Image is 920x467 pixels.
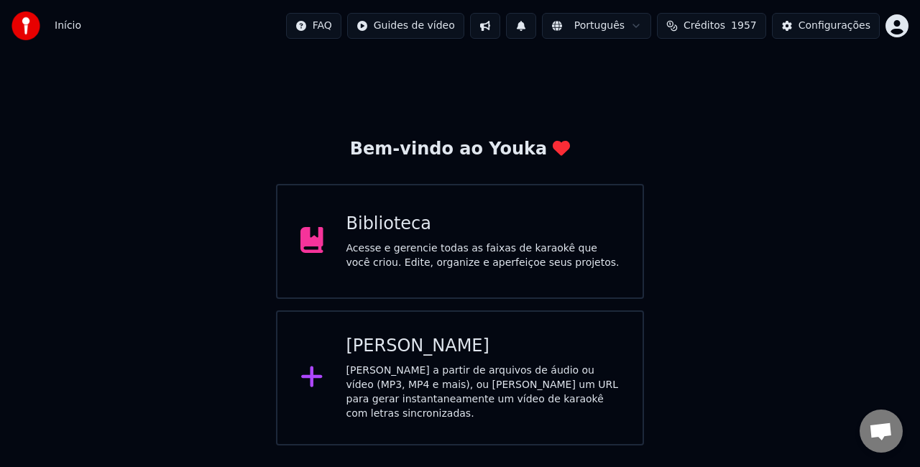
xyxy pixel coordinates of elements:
[799,19,870,33] div: Configurações
[346,241,620,270] div: Acesse e gerencie todas as faixas de karaokê que você criou. Edite, organize e aperfeiçoe seus pr...
[286,13,341,39] button: FAQ
[346,213,620,236] div: Biblioteca
[350,138,570,161] div: Bem-vindo ao Youka
[346,364,620,421] div: [PERSON_NAME] a partir de arquivos de áudio ou vídeo (MP3, MP4 e mais), ou [PERSON_NAME] um URL p...
[684,19,725,33] span: Créditos
[731,19,757,33] span: 1957
[346,335,620,358] div: [PERSON_NAME]
[772,13,880,39] button: Configurações
[347,13,464,39] button: Guides de vídeo
[11,11,40,40] img: youka
[657,13,766,39] button: Créditos1957
[860,410,903,453] div: Open chat
[55,19,81,33] span: Início
[55,19,81,33] nav: breadcrumb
